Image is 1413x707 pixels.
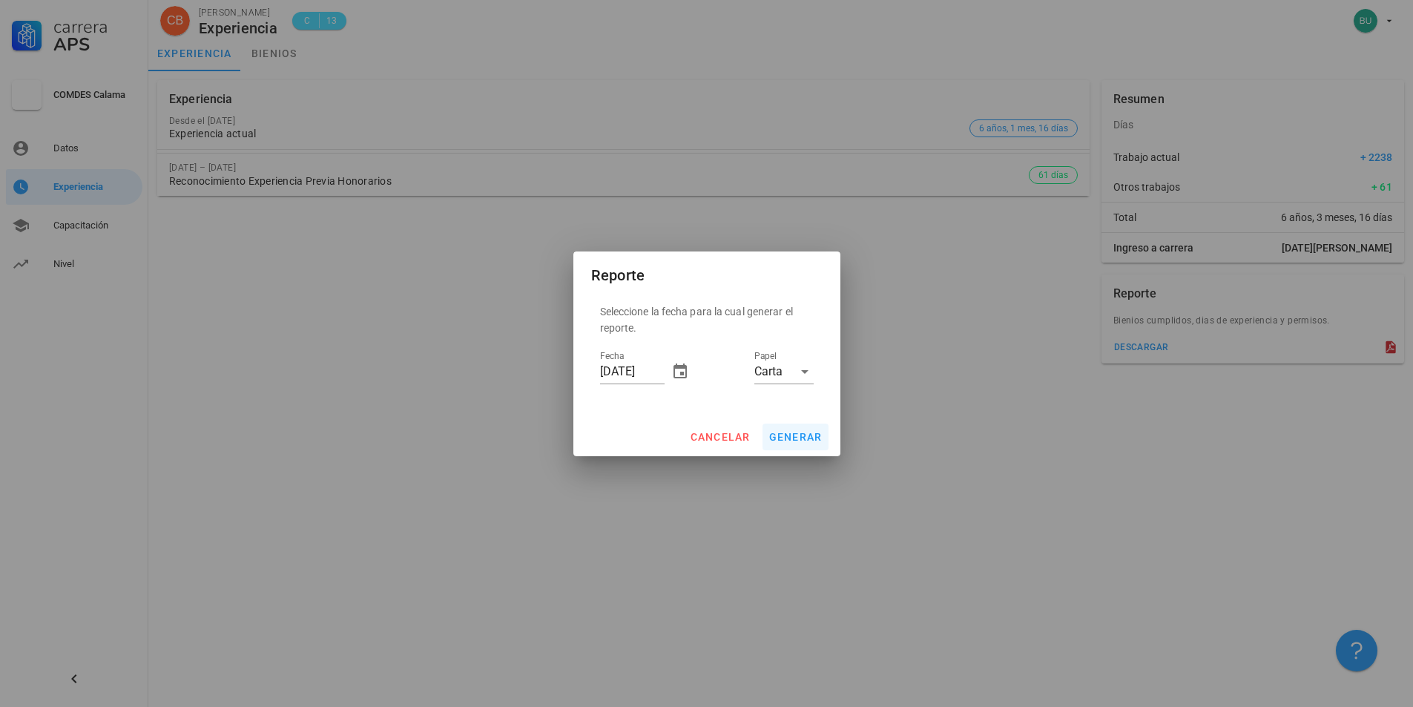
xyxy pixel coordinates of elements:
div: PapelCarta [754,360,814,384]
button: generar [763,424,829,450]
p: Seleccione la fecha para la cual generar el reporte. [600,303,814,336]
span: cancelar [689,431,750,443]
button: cancelar [683,424,756,450]
div: Carta [754,365,783,378]
label: Fecha [600,351,624,362]
label: Papel [754,351,777,362]
div: Reporte [591,263,645,287]
span: generar [768,431,823,443]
